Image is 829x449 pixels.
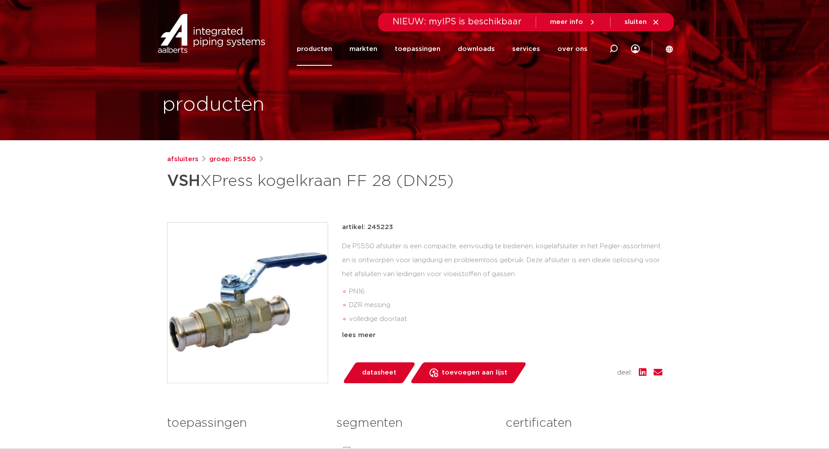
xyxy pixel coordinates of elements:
h3: certificaten [506,415,662,432]
h3: toepassingen [167,415,323,432]
a: datasheet [342,362,416,383]
span: meer info [550,19,583,25]
li: volledige doorlaat [349,312,662,326]
li: blow-out en vandalisme bestendige constructie [349,326,662,340]
h1: XPress kogelkraan FF 28 (DN25) [167,168,494,194]
div: De PS550 afsluiter is een compacte, eenvoudig te bedienen, kogelafsluiter in het Pegler-assortime... [342,240,662,327]
nav: Menu [297,32,587,66]
span: NIEUW: myIPS is beschikbaar [393,17,522,26]
a: over ons [557,32,587,66]
div: lees meer [342,330,662,341]
a: groep: PS550 [209,154,256,165]
a: meer info [550,18,596,26]
li: PN16 [349,285,662,299]
span: deel: [617,368,632,378]
p: artikel: 245223 [342,222,393,233]
span: datasheet [362,366,396,380]
a: markten [349,32,377,66]
a: sluiten [624,18,660,26]
span: sluiten [624,19,647,25]
strong: VSH [167,173,200,189]
li: DZR messing [349,298,662,312]
a: producten [297,32,332,66]
a: downloads [458,32,495,66]
a: services [512,32,540,66]
a: toepassingen [395,32,440,66]
a: afsluiters [167,154,198,165]
h1: producten [162,91,265,119]
h3: segmenten [336,415,493,432]
span: toevoegen aan lijst [442,366,507,380]
img: Product Image for VSH XPress kogelkraan FF 28 (DN25) [168,223,328,383]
